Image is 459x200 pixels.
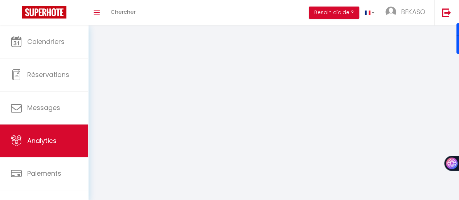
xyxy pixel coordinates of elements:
[22,6,66,19] img: Super Booking
[111,8,136,16] span: Chercher
[385,7,396,17] img: ...
[27,37,65,46] span: Calendriers
[27,136,57,145] span: Analytics
[27,169,61,178] span: Paiements
[27,103,60,112] span: Messages
[401,7,425,16] span: BEKASO
[309,7,359,19] button: Besoin d'aide ?
[442,8,451,17] img: logout
[27,70,69,79] span: Réservations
